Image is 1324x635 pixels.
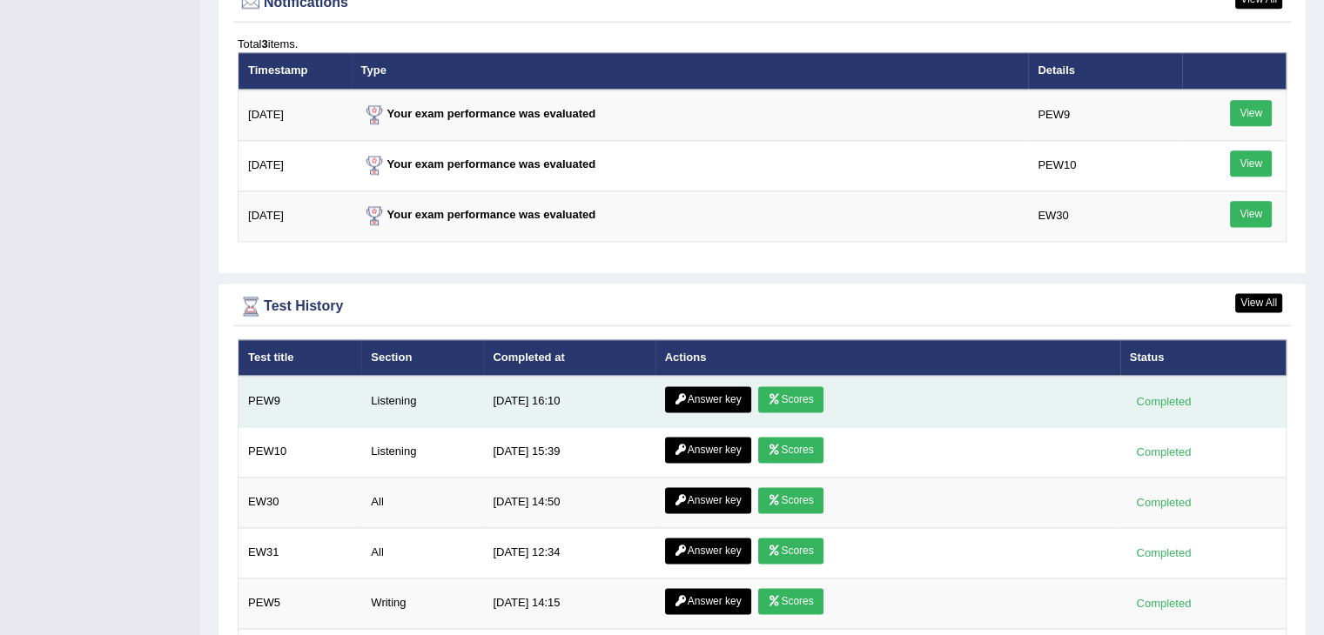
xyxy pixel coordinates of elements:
[665,588,751,614] a: Answer key
[758,437,823,463] a: Scores
[665,487,751,513] a: Answer key
[239,528,362,578] td: EW31
[1120,339,1287,376] th: Status
[239,578,362,629] td: PEW5
[758,538,823,564] a: Scores
[1235,293,1282,312] a: View All
[361,208,596,221] strong: Your exam performance was evaluated
[239,478,362,528] td: EW30
[1130,493,1198,511] div: Completed
[239,190,352,241] td: [DATE]
[1230,201,1272,227] a: View
[361,478,483,528] td: All
[1028,140,1181,190] td: PEW10
[483,339,655,376] th: Completed at
[483,427,655,478] td: [DATE] 15:39
[361,578,483,629] td: Writing
[655,339,1120,376] th: Actions
[361,157,596,170] strong: Your exam performance was evaluated
[1130,594,1198,612] div: Completed
[361,376,483,427] td: Listening
[1130,392,1198,411] div: Completed
[239,140,352,190] td: [DATE]
[1028,90,1181,141] td: PEW9
[239,90,352,141] td: [DATE]
[239,339,362,376] th: Test title
[352,52,1029,89] th: Type
[1028,52,1181,89] th: Details
[1130,443,1198,461] div: Completed
[758,386,823,412] a: Scores
[361,427,483,478] td: Listening
[261,37,267,50] b: 3
[483,578,655,629] td: [DATE] 14:15
[238,293,1287,319] div: Test History
[1130,544,1198,562] div: Completed
[239,376,362,427] td: PEW9
[483,376,655,427] td: [DATE] 16:10
[239,427,362,478] td: PEW10
[758,588,823,614] a: Scores
[483,528,655,578] td: [DATE] 12:34
[361,339,483,376] th: Section
[361,107,596,120] strong: Your exam performance was evaluated
[483,478,655,528] td: [DATE] 14:50
[665,386,751,412] a: Answer key
[758,487,823,513] a: Scores
[1230,150,1272,177] a: View
[1028,190,1181,241] td: EW30
[238,36,1287,52] div: Total items.
[239,52,352,89] th: Timestamp
[361,528,483,578] td: All
[665,437,751,463] a: Answer key
[665,538,751,564] a: Answer key
[1230,100,1272,126] a: View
